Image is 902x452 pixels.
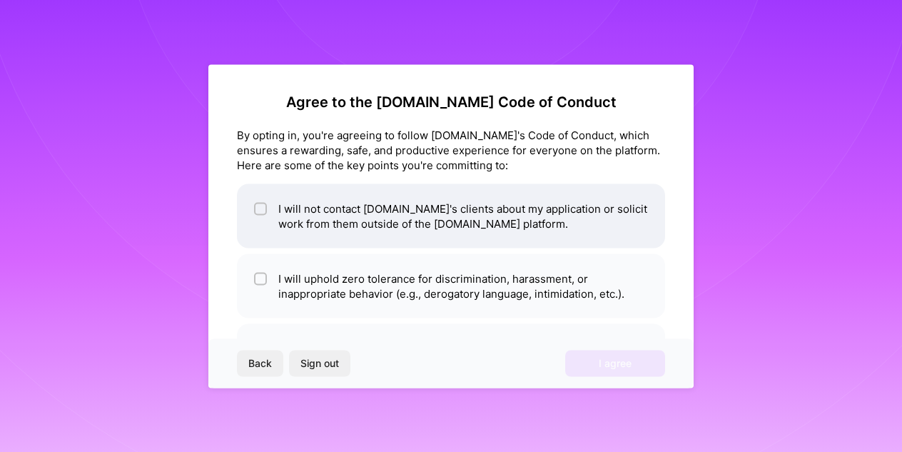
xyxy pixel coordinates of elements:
[237,184,665,248] li: I will not contact [DOMAIN_NAME]'s clients about my application or solicit work from them outside...
[300,356,339,371] span: Sign out
[237,351,283,376] button: Back
[289,351,350,376] button: Sign out
[248,356,272,371] span: Back
[237,323,665,373] li: I will declare my actual, physical location on my profile.
[237,127,665,172] div: By opting in, you're agreeing to follow [DOMAIN_NAME]'s Code of Conduct, which ensures a rewardin...
[237,253,665,318] li: I will uphold zero tolerance for discrimination, harassment, or inappropriate behavior (e.g., der...
[237,93,665,110] h2: Agree to the [DOMAIN_NAME] Code of Conduct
